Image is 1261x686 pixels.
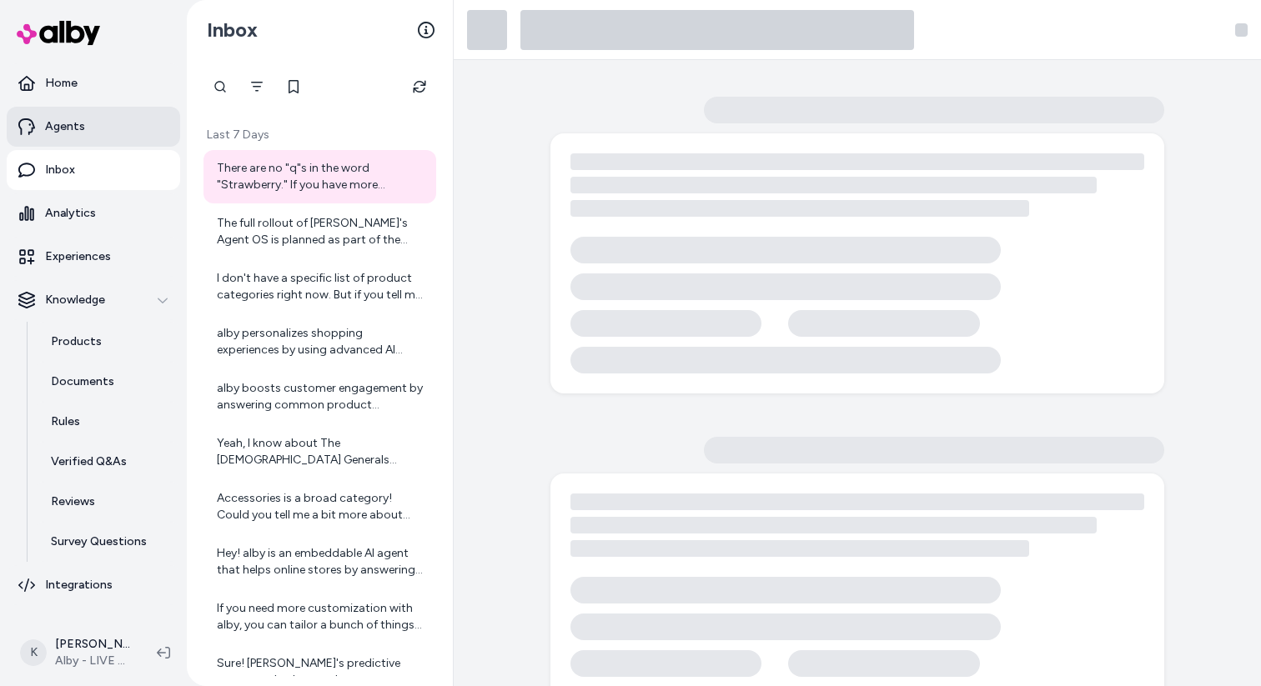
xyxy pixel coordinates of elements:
[55,653,130,669] span: Alby - LIVE on [DOMAIN_NAME]
[51,333,102,350] p: Products
[51,413,80,430] p: Rules
[203,590,436,643] a: If you need more customization with alby, you can tailor a bunch of things to match your brand pe...
[207,18,258,43] h2: Inbox
[240,70,274,103] button: Filter
[55,636,130,653] p: [PERSON_NAME]
[203,150,436,203] a: There are no "q"s in the word "Strawberry." If you have more questions or need help with anything...
[51,493,95,510] p: Reviews
[45,118,85,135] p: Agents
[34,442,180,482] a: Verified Q&As
[45,577,113,593] p: Integrations
[217,160,426,193] div: There are no "q"s in the word "Strawberry." If you have more questions or need help with anything...
[217,545,426,578] div: Hey! alby is an embeddable AI agent that helps online stores by answering customers' questions an...
[34,322,180,362] a: Products
[34,362,180,402] a: Documents
[217,380,426,413] div: alby boosts customer engagement by answering common product questions right on the product page i...
[203,370,436,423] a: alby boosts customer engagement by answering common product questions right on the product page i...
[34,482,180,522] a: Reviews
[34,522,180,562] a: Survey Questions
[51,453,127,470] p: Verified Q&As
[45,162,75,178] p: Inbox
[203,205,436,258] a: The full rollout of [PERSON_NAME]'s Agent OS is planned as part of the ongoing evolution of the p...
[51,533,147,550] p: Survey Questions
[217,215,426,248] div: The full rollout of [PERSON_NAME]'s Agent OS is planned as part of the ongoing evolution of the p...
[51,373,114,390] p: Documents
[45,205,96,222] p: Analytics
[217,490,426,523] div: Accessories is a broad category! Could you tell me a bit more about what kind of accessories you'...
[203,425,436,478] a: Yeah, I know about The [DEMOGRAPHIC_DATA] Generals Problem! It's a classic problem in computer sc...
[217,270,426,303] div: I don't have a specific list of product categories right now. But if you tell me what you're inte...
[203,480,436,533] a: Accessories is a broad category! Could you tell me a bit more about what kind of accessories you'...
[7,237,180,277] a: Experiences
[403,70,436,103] button: Refresh
[217,600,426,633] div: If you need more customization with alby, you can tailor a bunch of things to match your brand pe...
[217,325,426,358] div: alby personalizes shopping experiences by using advanced AI technology to understand and predict ...
[10,626,143,679] button: K[PERSON_NAME]Alby - LIVE on [DOMAIN_NAME]
[7,107,180,147] a: Agents
[7,565,180,605] a: Integrations
[203,535,436,588] a: Hey! alby is an embeddable AI agent that helps online stores by answering customers' questions an...
[7,63,180,103] a: Home
[217,435,426,468] div: Yeah, I know about The [DEMOGRAPHIC_DATA] Generals Problem! It's a classic problem in computer sc...
[17,21,100,45] img: alby Logo
[7,150,180,190] a: Inbox
[203,315,436,368] a: alby personalizes shopping experiences by using advanced AI technology to understand and predict ...
[203,260,436,313] a: I don't have a specific list of product categories right now. But if you tell me what you're inte...
[7,280,180,320] button: Knowledge
[203,127,436,143] p: Last 7 Days
[34,402,180,442] a: Rules
[45,75,78,92] p: Home
[45,248,111,265] p: Experiences
[20,639,47,666] span: K
[7,193,180,233] a: Analytics
[45,292,105,308] p: Knowledge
